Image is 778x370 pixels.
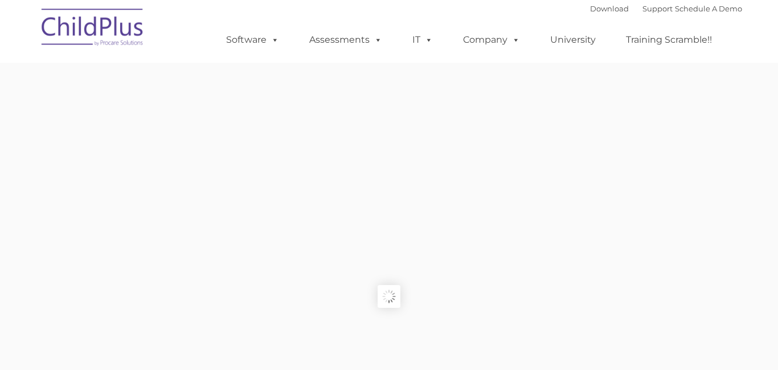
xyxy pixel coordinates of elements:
a: Schedule A Demo [675,4,742,13]
a: Software [215,29,290,51]
a: University [539,29,607,51]
a: Assessments [298,29,394,51]
font: | [590,4,742,13]
a: Download [590,4,629,13]
a: Company [452,29,531,51]
a: IT [401,29,444,51]
img: ChildPlus by Procare Solutions [36,1,150,58]
a: Support [642,4,673,13]
a: Training Scramble!! [615,29,723,51]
